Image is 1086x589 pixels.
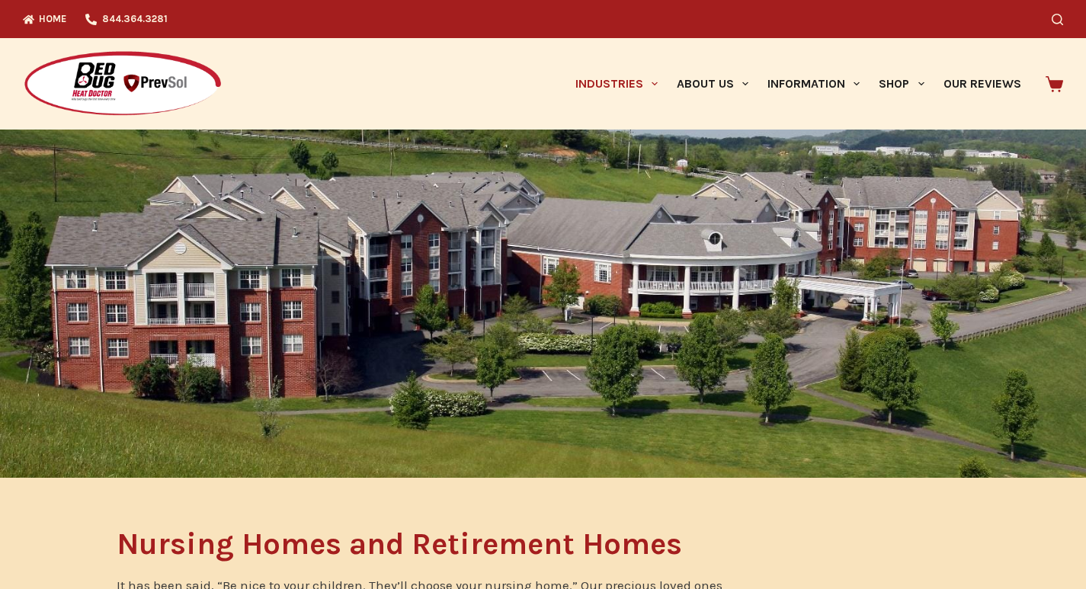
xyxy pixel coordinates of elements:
h1: Nursing Homes and Retirement Homes [117,529,736,559]
img: Prevsol/Bed Bug Heat Doctor [23,50,223,118]
button: Search [1052,14,1063,25]
a: Our Reviews [934,38,1030,130]
a: Industries [565,38,667,130]
a: Shop [870,38,934,130]
a: Information [758,38,870,130]
nav: Primary [565,38,1030,130]
a: About Us [667,38,758,130]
